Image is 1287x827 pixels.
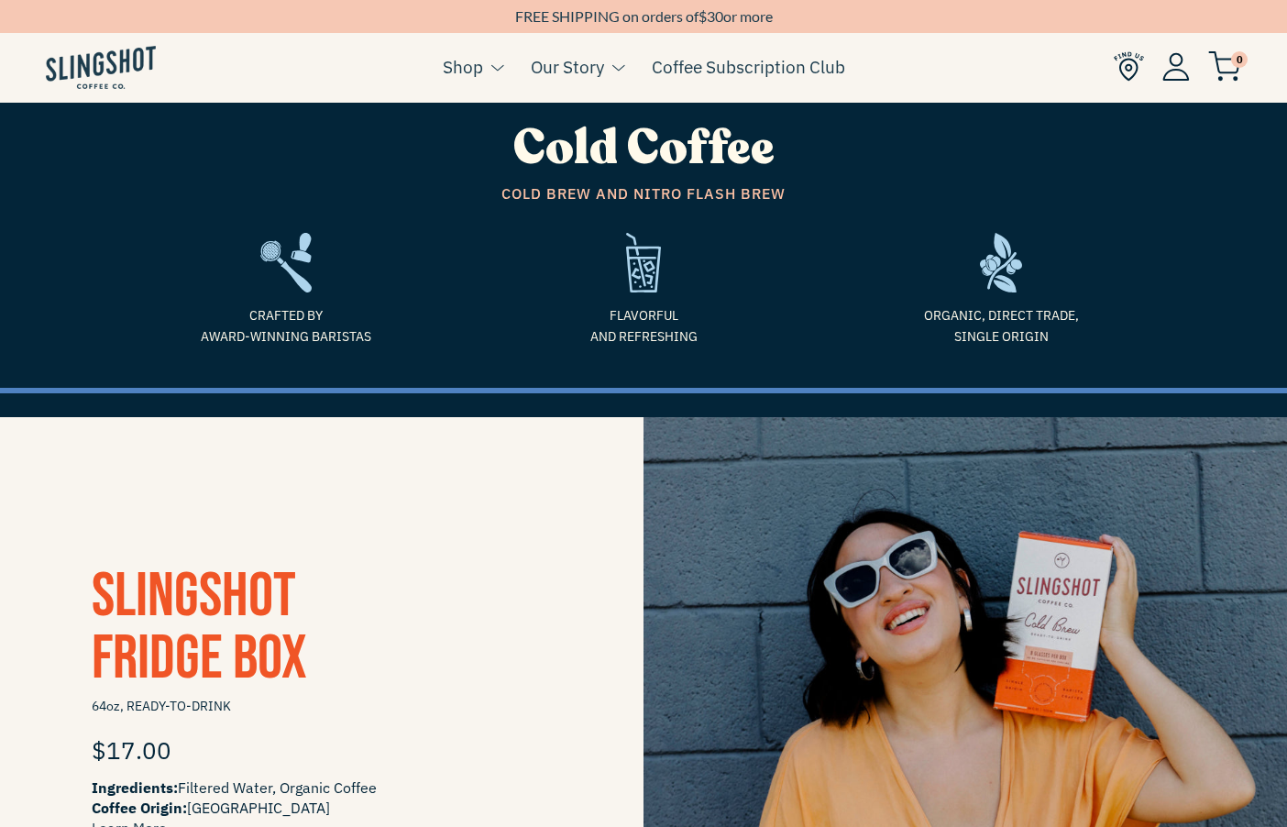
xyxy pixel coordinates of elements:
[92,690,552,722] span: 64oz, READY-TO-DRINK
[92,559,307,696] span: Slingshot Fridge Box
[121,182,1166,206] span: Cold Brew and Nitro Flash Brew
[1208,51,1241,82] img: cart
[980,233,1023,292] img: frame-1635784469962.svg
[260,233,313,292] img: frame2-1635783918803.svg
[652,53,845,81] a: Coffee Subscription Club
[531,53,604,81] a: Our Story
[478,305,808,347] span: Flavorful and refreshing
[92,559,307,696] a: SlingshotFridge Box
[443,53,483,81] a: Shop
[1162,52,1190,81] img: Account
[707,7,723,25] span: 30
[1208,56,1241,78] a: 0
[92,778,178,797] span: Ingredients:
[626,233,660,292] img: refreshing-1635975143169.svg
[121,305,451,347] span: Crafted by Award-Winning Baristas
[92,799,187,817] span: Coffee Origin:
[513,116,775,181] span: Cold Coffee
[1231,51,1248,68] span: 0
[836,305,1166,347] span: Organic, Direct Trade, Single Origin
[92,722,552,777] div: $17.00
[1114,51,1144,82] img: Find Us
[698,7,707,25] span: $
